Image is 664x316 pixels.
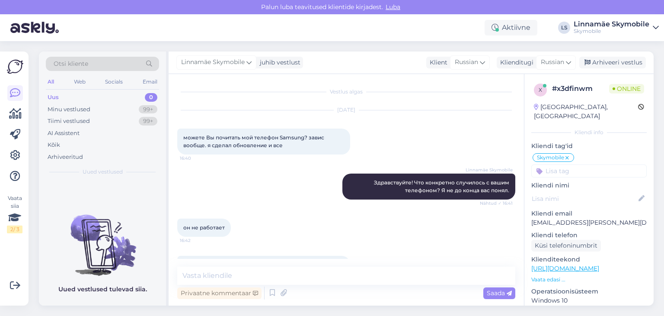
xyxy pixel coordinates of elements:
input: Lisa nimi [532,194,637,203]
div: 99+ [139,105,157,114]
div: Klienditugi [497,58,533,67]
span: можете Вы почитать мой телефон Samsung? завис вообще. я сделал обновление и все [183,134,326,148]
span: Otsi kliente [54,59,88,68]
p: Vaata edasi ... [531,276,647,284]
input: Lisa tag [531,164,647,177]
span: он не работает [183,224,225,231]
p: Kliendi tag'id [531,142,647,151]
span: Online [609,84,644,94]
div: Email [141,76,159,87]
div: Skymobile [574,28,649,35]
div: Kõik [48,141,60,149]
div: [DATE] [177,106,515,114]
p: Operatsioonisüsteem [531,287,647,296]
span: Uued vestlused [83,168,123,176]
p: Kliendi email [531,209,647,218]
div: 2 / 3 [7,226,22,233]
div: Tiimi vestlused [48,117,90,126]
div: All [46,76,56,87]
p: Windows 10 [531,296,647,305]
img: No chats [39,199,166,277]
span: Linnamäe Skymobile [181,58,245,67]
span: Luba [383,3,403,11]
div: Vestlus algas [177,88,515,96]
p: Kliendi telefon [531,231,647,240]
div: Vaata siia [7,194,22,233]
span: Russian [541,58,564,67]
div: AI Assistent [48,129,80,138]
p: [EMAIL_ADDRESS][PERSON_NAME][DOMAIN_NAME] [531,218,647,227]
div: Kliendi info [531,129,647,136]
div: Aktiivne [485,20,537,35]
div: Linnamäe Skymobile [574,21,649,28]
span: Saada [487,289,512,297]
span: x [539,87,542,93]
div: juhib vestlust [256,58,300,67]
span: Nähtud ✓ 16:41 [480,200,513,206]
div: # x3dfinwm [552,84,609,94]
div: Uus [48,93,59,102]
div: Arhiveeri vestlus [579,57,646,68]
div: Socials [103,76,124,87]
div: Küsi telefoninumbrit [531,240,601,252]
div: Klient [426,58,447,67]
span: Skymobile [537,155,564,160]
div: Privaatne kommentaar [177,287,262,299]
span: 16:42 [180,237,212,244]
span: Здравствуйте! Что конкретно случилось с вашим телефоном? Я не до конца вас понял. [374,179,511,193]
a: [URL][DOMAIN_NAME] [531,264,599,272]
span: Linnamäe Skymobile [466,167,513,173]
span: 16:40 [180,155,212,161]
div: Minu vestlused [48,105,90,114]
p: Klienditeekond [531,255,647,264]
p: Uued vestlused tulevad siia. [58,285,147,294]
p: Kliendi nimi [531,181,647,190]
div: LS [558,22,570,34]
a: Linnamäe SkymobileSkymobile [574,21,659,35]
span: Russian [455,58,478,67]
div: Arhiveeritud [48,153,83,161]
div: 0 [145,93,157,102]
div: Web [72,76,87,87]
div: 99+ [139,117,157,126]
img: Askly Logo [7,58,23,75]
div: [GEOGRAPHIC_DATA], [GEOGRAPHIC_DATA] [534,103,638,121]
